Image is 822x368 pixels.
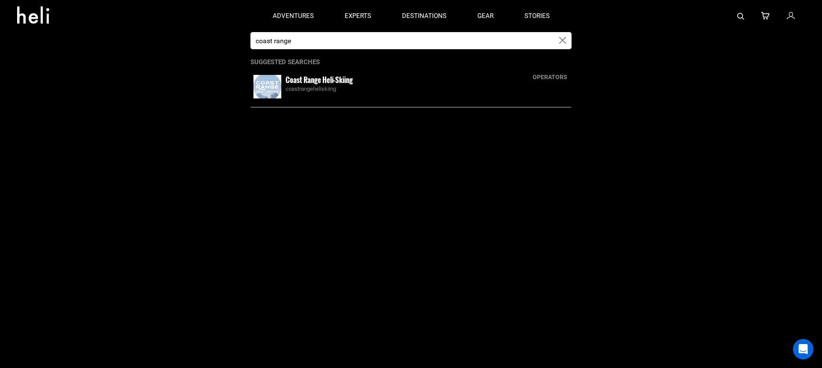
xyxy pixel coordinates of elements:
small: Coast Range Heli-Skiing [286,74,353,85]
p: experts [345,12,371,21]
p: destinations [402,12,447,21]
p: Suggested Searches [250,58,572,67]
div: Open Intercom Messenger [793,339,813,359]
input: Search by Sport, Trip or Operator [250,32,554,49]
div: operators [528,73,572,81]
div: coastrangeheliskiing [286,85,569,93]
img: images [253,75,281,98]
img: search-bar-icon.svg [737,13,744,20]
p: adventures [273,12,314,21]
